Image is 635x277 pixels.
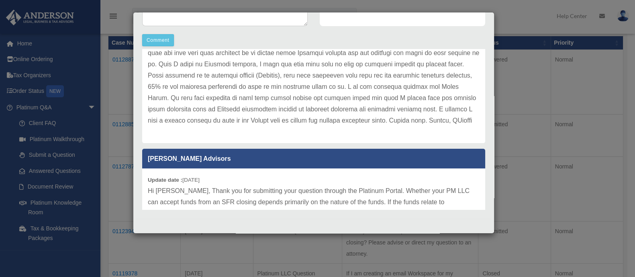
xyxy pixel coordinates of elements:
[148,177,200,183] small: [DATE]
[142,34,174,46] button: Comment
[148,177,182,183] b: Update date :
[148,185,480,264] p: Hi [PERSON_NAME], Thank you for submitting your question through the Platinum Portal. Whether you...
[142,149,485,168] p: [PERSON_NAME] Advisors
[148,14,480,126] p: L ipsum dolo si ametcons ad elitse do e tempor incididuntu lab etdol magnaaliq en ad Minimven Qui...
